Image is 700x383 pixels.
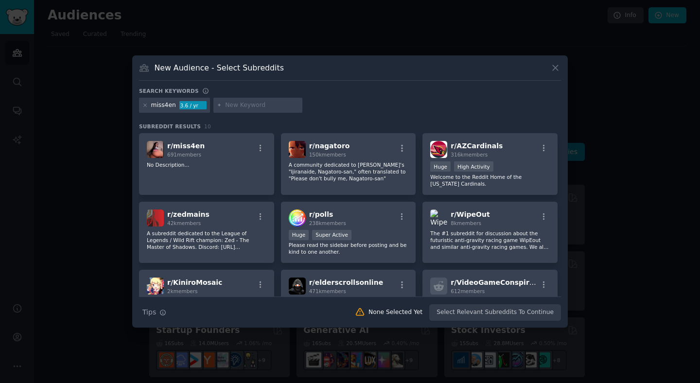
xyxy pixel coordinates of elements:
span: r/ zedmains [167,210,210,218]
span: r/ AZCardinals [451,142,503,150]
span: r/ WipeOut [451,210,490,218]
div: 3.6 / yr [179,101,207,110]
p: A community dedicated to [PERSON_NAME]'s "Ijiranaide, Nagatoro-san," often translated to "Please ... [289,161,408,182]
span: r/ polls [309,210,333,218]
img: zedmains [147,209,164,226]
button: Tips [139,304,170,321]
p: Please read the sidebar before posting and be kind to one another. [289,242,408,255]
img: WipeOut [430,209,447,226]
img: KiniroMosaic [147,278,164,295]
p: Welcome to the Reddit Home of the [US_STATE] Cardinals. [430,174,550,187]
span: 238k members [309,220,346,226]
span: 316k members [451,152,488,157]
span: Tips [142,307,156,317]
span: r/ VideoGameConspiracies [451,279,549,286]
span: r/ nagatoro [309,142,350,150]
img: elderscrollsonline [289,278,306,295]
p: No Description... [147,161,266,168]
h3: New Audience - Select Subreddits [155,63,284,73]
div: None Selected Yet [368,308,422,317]
span: 10 [204,123,211,129]
span: r/ miss4en [167,142,205,150]
span: 612 members [451,288,485,294]
p: The #1 subreddit for discussion about the futuristic anti-gravity racing game WipEout and similar... [430,230,550,250]
img: polls [289,209,306,226]
h3: Search keywords [139,87,199,94]
div: miss4en [151,101,176,110]
span: r/ KiniroMosaic [167,279,222,286]
span: r/ elderscrollsonline [309,279,383,286]
img: AZCardinals [430,141,447,158]
div: Huge [289,230,309,240]
span: 8k members [451,220,481,226]
img: nagatoro [289,141,306,158]
span: 471k members [309,288,346,294]
span: 150k members [309,152,346,157]
input: New Keyword [225,101,299,110]
span: 691 members [167,152,201,157]
span: 2k members [167,288,198,294]
span: 42k members [167,220,201,226]
div: Super Active [312,230,351,240]
span: Subreddit Results [139,123,201,130]
p: A subreddit dedicated to the League of Legends / Wild Rift champion: Zed - The Master of Shadows.... [147,230,266,250]
div: Huge [430,161,451,172]
div: High Activity [454,161,493,172]
img: miss4en [147,141,164,158]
